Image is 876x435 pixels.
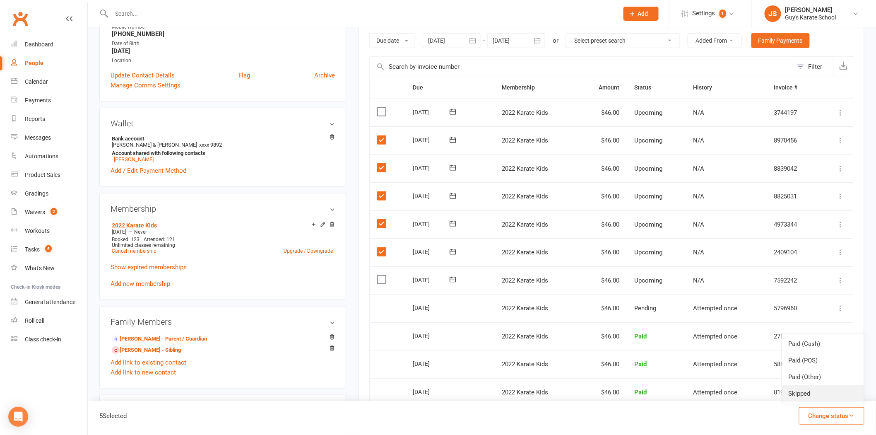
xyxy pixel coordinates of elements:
[111,119,335,128] h3: Wallet
[112,346,181,355] a: [PERSON_NAME] - Sibling
[578,77,627,98] th: Amount
[370,57,793,77] input: Search by invoice number
[767,378,819,406] td: 8194581
[635,333,647,340] span: Paid
[809,62,823,72] div: Filter
[502,109,549,116] span: 2022 Karate Kids
[502,165,549,172] span: 2022 Karate Kids
[502,360,549,368] span: 2022 Karate Kids
[112,135,331,142] strong: Bank account
[638,10,648,17] span: Add
[635,193,663,200] span: Upcoming
[25,227,50,234] div: Workouts
[578,238,627,266] td: $46.00
[11,259,87,278] a: What's New
[11,72,87,91] a: Calendar
[111,317,335,326] h3: Family Members
[693,277,705,284] span: N/A
[686,77,767,98] th: History
[635,137,663,144] span: Upcoming
[25,317,44,324] div: Roll call
[25,336,61,343] div: Class check-in
[112,237,140,242] span: Booked: 123
[238,70,250,80] a: Flag
[635,360,647,368] span: Paid
[369,33,415,48] button: Due date
[767,210,819,239] td: 4973344
[693,193,705,200] span: N/A
[111,70,175,80] a: Update Contact Details
[25,153,58,159] div: Automations
[502,304,549,312] span: 2022 Karate Kids
[112,30,335,38] strong: [PHONE_NUMBER]
[635,221,663,228] span: Upcoming
[11,184,87,203] a: Gradings
[11,128,87,147] a: Messages
[109,8,613,19] input: Search...
[502,277,549,284] span: 2022 Karate Kids
[25,60,43,66] div: People
[693,333,738,340] span: Attempted once
[111,263,187,271] a: Show expired memberships
[765,5,781,22] div: JS
[413,357,451,370] div: [DATE]
[767,126,819,155] td: 8970456
[413,162,451,174] div: [DATE]
[11,35,87,54] a: Dashboard
[114,156,154,162] a: [PERSON_NAME]
[51,208,57,215] span: 2
[413,273,451,286] div: [DATE]
[25,299,75,305] div: General attendance
[635,277,663,284] span: Upcoming
[553,36,558,46] div: or
[693,360,738,368] span: Attempted once
[720,10,726,18] span: 1
[99,411,127,421] div: 5
[495,77,578,98] th: Membership
[11,91,87,110] a: Payments
[578,182,627,210] td: $46.00
[314,70,335,80] a: Archive
[693,304,738,312] span: Attempted once
[111,166,186,176] a: Add / Edit Payment Method
[413,385,451,398] div: [DATE]
[413,133,451,146] div: [DATE]
[767,238,819,266] td: 2409104
[767,322,819,350] td: 2768476
[502,333,549,340] span: 2022 Karate Kids
[413,245,451,258] div: [DATE]
[578,126,627,155] td: $46.00
[112,57,335,65] div: Location
[11,222,87,240] a: Workouts
[10,8,31,29] a: Clubworx
[25,209,45,215] div: Waivers
[112,248,156,254] a: Cancel membership
[578,294,627,322] td: $46.00
[112,242,175,248] span: Unlimited classes remaining
[11,293,87,312] a: General attendance kiosk mode
[767,294,819,322] td: 5796960
[144,237,175,242] span: Attended: 121
[111,80,180,90] a: Manage Comms Settings
[25,41,53,48] div: Dashboard
[578,210,627,239] td: $46.00
[578,378,627,406] td: $46.00
[111,134,335,164] li: [PERSON_NAME] & [PERSON_NAME]
[111,204,335,213] h3: Membership
[635,109,663,116] span: Upcoming
[623,7,659,21] button: Add
[767,182,819,210] td: 8825031
[782,369,864,385] a: Paid (Other)
[767,350,819,378] td: 5883593
[11,240,87,259] a: Tasks 5
[112,229,126,235] span: [DATE]
[413,217,451,230] div: [DATE]
[693,137,705,144] span: N/A
[502,137,549,144] span: 2022 Karate Kids
[25,172,60,178] div: Product Sales
[134,229,147,235] span: Never
[693,4,715,23] span: Settings
[112,335,207,343] a: [PERSON_NAME] - Parent / Guardian
[25,97,51,104] div: Payments
[25,190,48,197] div: Gradings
